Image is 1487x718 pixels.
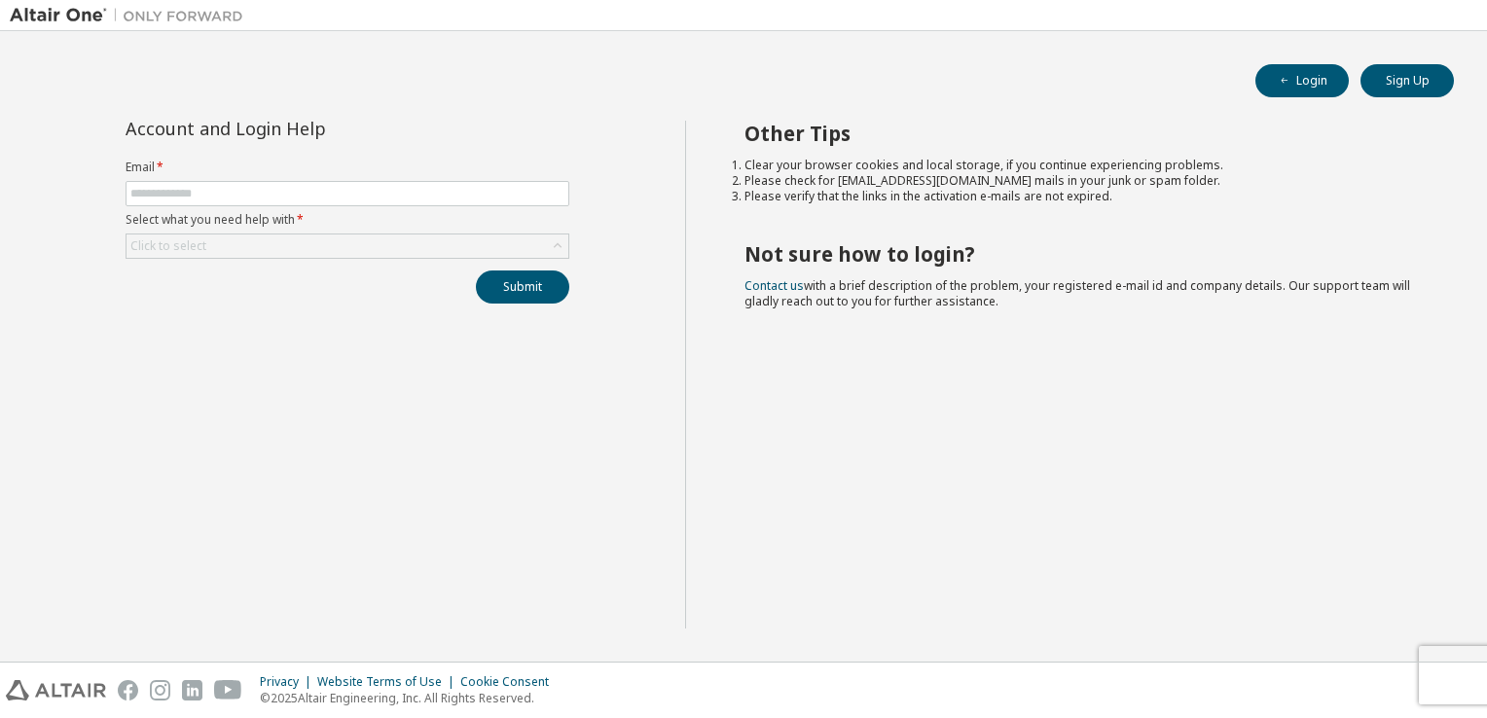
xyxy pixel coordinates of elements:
img: Altair One [10,6,253,25]
p: © 2025 Altair Engineering, Inc. All Rights Reserved. [260,690,561,706]
button: Login [1255,64,1349,97]
li: Please check for [EMAIL_ADDRESS][DOMAIN_NAME] mails in your junk or spam folder. [744,173,1420,189]
span: with a brief description of the problem, your registered e-mail id and company details. Our suppo... [744,277,1410,309]
img: altair_logo.svg [6,680,106,700]
li: Please verify that the links in the activation e-mails are not expired. [744,189,1420,204]
h2: Other Tips [744,121,1420,146]
div: Click to select [127,234,568,258]
label: Email [126,160,569,175]
div: Account and Login Help [126,121,481,136]
img: facebook.svg [118,680,138,700]
button: Sign Up [1360,64,1454,97]
div: Click to select [130,238,206,254]
img: linkedin.svg [182,680,202,700]
div: Cookie Consent [460,674,561,690]
a: Contact us [744,277,804,294]
img: youtube.svg [214,680,242,700]
li: Clear your browser cookies and local storage, if you continue experiencing problems. [744,158,1420,173]
div: Privacy [260,674,317,690]
h2: Not sure how to login? [744,241,1420,267]
img: instagram.svg [150,680,170,700]
button: Submit [476,270,569,304]
label: Select what you need help with [126,212,569,228]
div: Website Terms of Use [317,674,460,690]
